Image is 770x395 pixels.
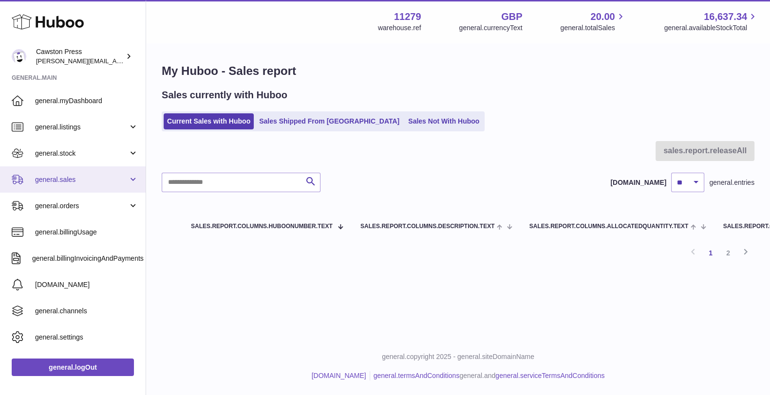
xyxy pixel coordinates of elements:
[162,89,287,102] h2: Sales currently with Huboo
[664,10,758,33] a: 16,637.34 general.availableStockTotal
[560,10,626,33] a: 20.00 general.totalSales
[560,23,626,33] span: general.totalSales
[35,280,138,289] span: [DOMAIN_NAME]
[719,244,737,262] a: 2
[495,372,604,379] a: general.serviceTermsAndConditions
[702,244,719,262] a: 1
[256,113,403,129] a: Sales Shipped From [GEOGRAPHIC_DATA]
[394,10,421,23] strong: 11279
[378,23,421,33] div: warehouse.ref
[360,223,494,230] span: sales.report.columns.description.text
[12,359,134,376] a: general.logOut
[12,49,26,64] img: thomas.carson@cawstonpress.com
[32,254,144,263] span: general.billingInvoicingAndPayments
[36,47,124,66] div: Cawston Press
[610,178,666,187] label: [DOMAIN_NAME]
[35,333,138,342] span: general.settings
[664,23,758,33] span: general.availableStockTotal
[35,123,128,132] span: general.listings
[35,201,128,211] span: general.orders
[312,372,366,379] a: [DOMAIN_NAME]
[164,113,254,129] a: Current Sales with Huboo
[35,306,138,316] span: general.channels
[405,113,483,129] a: Sales Not With Huboo
[154,352,762,361] p: general.copyright 2025 - general.siteDomainName
[704,10,747,23] span: 16,637.34
[709,178,754,187] span: general.entries
[35,228,138,237] span: general.billingUsage
[162,63,754,79] h1: My Huboo - Sales report
[36,57,247,65] span: [PERSON_NAME][EMAIL_ADDRESS][PERSON_NAME][DOMAIN_NAME]
[35,149,128,158] span: general.stock
[370,371,605,380] li: general.and
[35,96,138,106] span: general.myDashboard
[191,223,333,230] span: sales.report.columns.huboonumber.text
[459,23,523,33] div: general.currencyText
[501,10,522,23] strong: GBP
[35,175,128,184] span: general.sales
[374,372,460,379] a: general.termsAndConditions
[529,223,688,230] span: sales.report.columns.allocatedQuantity.text
[590,10,615,23] span: 20.00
